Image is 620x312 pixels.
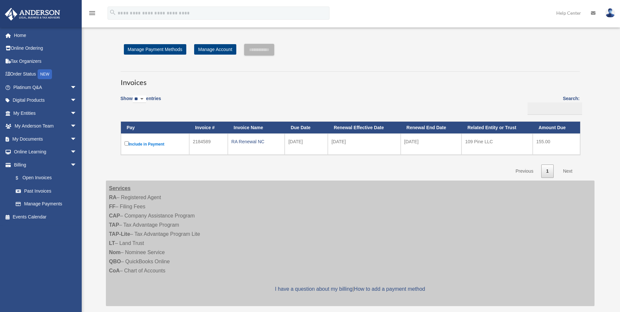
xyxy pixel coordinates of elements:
[605,8,615,18] img: User Pic
[109,213,120,218] strong: CAP
[109,222,119,228] strong: TAP
[328,122,400,134] th: Renewal Effective Date: activate to sort column ascending
[70,107,83,120] span: arrow_drop_down
[5,68,87,81] a: Order StatusNEW
[125,141,129,146] input: Include in Payment
[88,9,96,17] i: menu
[5,42,87,55] a: Online Ordering
[109,285,591,294] p: |
[9,198,83,211] a: Manage Payments
[5,158,83,171] a: Billingarrow_drop_down
[70,146,83,159] span: arrow_drop_down
[461,133,532,155] td: 109 Pine LLC
[5,120,87,133] a: My Anderson Teamarrow_drop_down
[5,146,87,159] a: Online Learningarrow_drop_down
[70,81,83,94] span: arrow_drop_down
[5,210,87,223] a: Events Calendar
[106,181,595,306] div: – Registered Agent – Filing Fees – Company Assistance Program – Tax Advantage Program – Tax Advan...
[70,120,83,133] span: arrow_drop_down
[275,286,352,292] a: I have a question about my billing
[189,122,228,134] th: Invoice #: activate to sort column ascending
[133,95,146,103] select: Showentries
[228,122,285,134] th: Invoice Name: activate to sort column ascending
[3,8,62,21] img: Anderson Advisors Platinum Portal
[194,44,236,55] a: Manage Account
[109,185,131,191] strong: Services
[109,250,121,255] strong: Nom
[533,122,580,134] th: Amount Due: activate to sort column ascending
[285,133,328,155] td: [DATE]
[541,165,554,178] a: 1
[70,94,83,107] span: arrow_drop_down
[511,165,538,178] a: Previous
[558,165,578,178] a: Next
[88,11,96,17] a: menu
[124,44,186,55] a: Manage Payment Methods
[5,81,87,94] a: Platinum Q&Aarrow_drop_down
[5,94,87,107] a: Digital Productsarrow_drop_down
[109,195,117,200] strong: RA
[528,102,582,115] input: Search:
[70,158,83,172] span: arrow_drop_down
[38,69,52,79] div: NEW
[125,140,186,148] label: Include in Payment
[401,122,462,134] th: Renewal End Date: activate to sort column ascending
[19,174,23,182] span: $
[285,122,328,134] th: Due Date: activate to sort column ascending
[70,132,83,146] span: arrow_drop_down
[109,268,120,273] strong: CoA
[121,71,580,88] h3: Invoices
[9,171,80,185] a: $Open Invoices
[328,133,400,155] td: [DATE]
[525,95,580,115] label: Search:
[5,107,87,120] a: My Entitiesarrow_drop_down
[121,95,161,110] label: Show entries
[461,122,532,134] th: Related Entity or Trust: activate to sort column ascending
[109,259,121,264] strong: QBO
[231,137,281,146] div: RA Renewal NC
[354,286,425,292] a: How to add a payment method
[5,55,87,68] a: Tax Organizers
[5,132,87,146] a: My Documentsarrow_drop_down
[189,133,228,155] td: 2184589
[9,184,83,198] a: Past Invoices
[5,29,87,42] a: Home
[121,122,189,134] th: Pay: activate to sort column descending
[109,231,130,237] strong: TAP-Lite
[109,9,116,16] i: search
[401,133,462,155] td: [DATE]
[109,204,116,209] strong: FF
[109,240,115,246] strong: LT
[533,133,580,155] td: 155.00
